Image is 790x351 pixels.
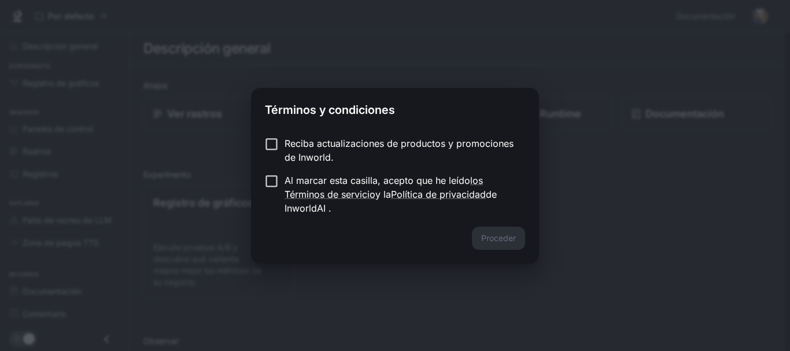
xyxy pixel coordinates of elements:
[285,189,497,214] font: de InworldAI .
[285,138,514,163] font: Reciba actualizaciones de productos y promociones de Inworld.
[391,189,486,200] a: Política de privacidad
[285,175,470,186] font: Al marcar esta casilla, acepto que he leído
[265,103,395,117] font: Términos y condiciones
[285,175,483,200] a: los Términos de servicio
[375,189,391,200] font: y la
